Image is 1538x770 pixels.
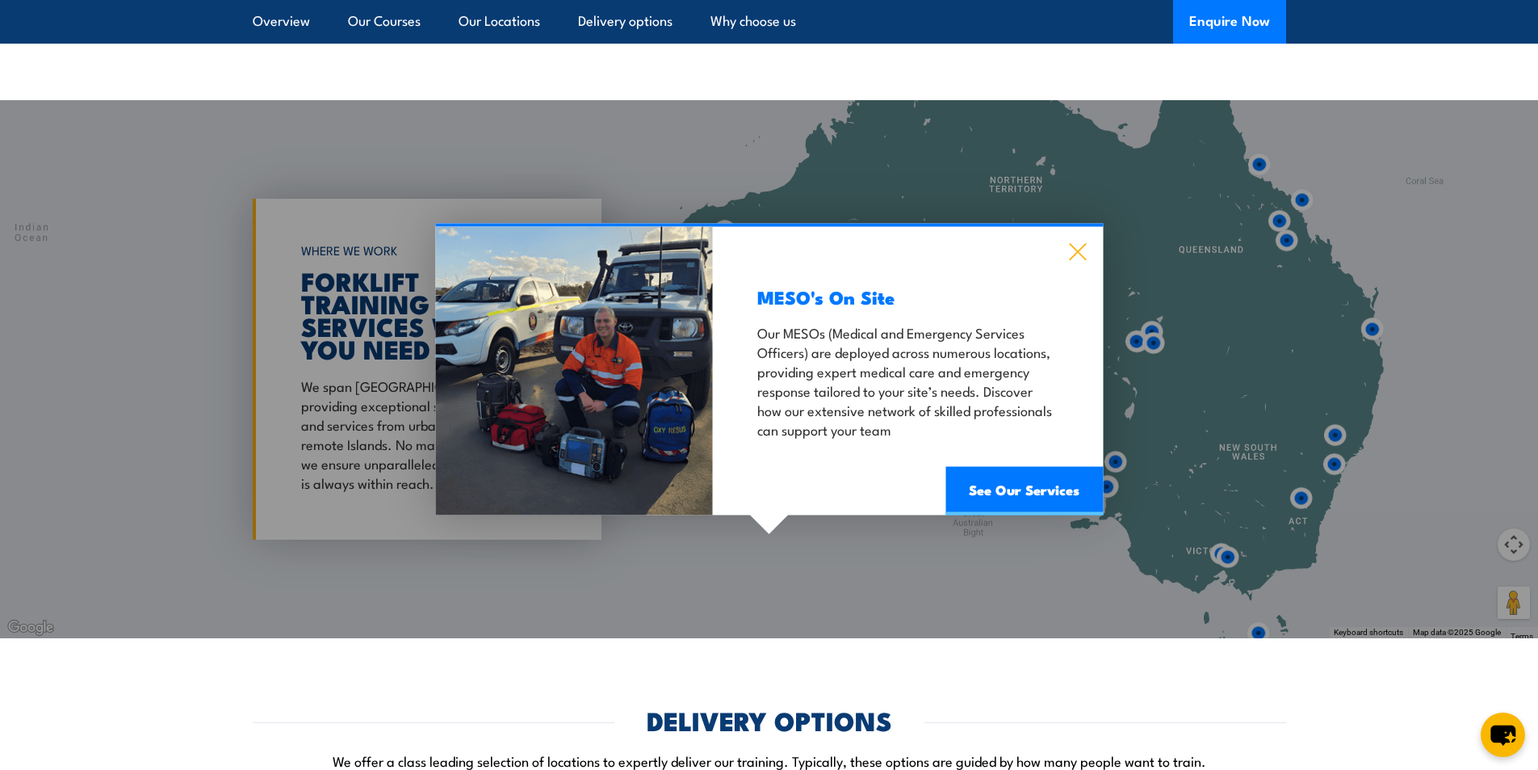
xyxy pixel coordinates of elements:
[945,467,1103,515] a: See Our Services
[1481,713,1525,757] button: chat-button
[253,751,1286,770] p: We offer a class leading selection of locations to expertly deliver our training. Typically, thes...
[757,322,1058,439] p: Our MESOs (Medical and Emergency Services Officers) are deployed across numerous locations, provi...
[757,288,1058,306] h3: MESO's On Site
[647,709,892,731] h2: DELIVERY OPTIONS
